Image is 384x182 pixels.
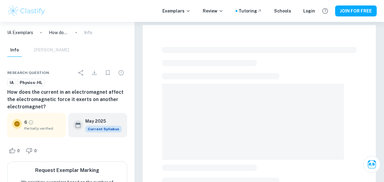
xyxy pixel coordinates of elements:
h6: How does the current in an electromagnet affect the electromagnetic force it exerts on another el... [7,89,127,110]
button: Ask Clai [363,156,380,173]
span: Partially verified [24,126,61,131]
p: Exemplars [162,8,191,14]
span: IA [8,80,16,86]
h6: May 2025 [85,118,117,124]
button: Help and Feedback [320,6,330,16]
div: Like [7,146,23,156]
p: Info [84,29,92,36]
button: JOIN FOR FREE [335,5,377,16]
div: Share [75,67,87,79]
span: 0 [31,148,40,154]
span: Physics-HL [18,80,45,86]
a: Schools [274,8,291,14]
a: IA Exemplars [7,29,33,36]
div: This exemplar is based on the current syllabus. Feel free to refer to it for inspiration/ideas wh... [85,126,122,132]
p: Review [203,8,223,14]
div: Dislike [24,146,40,156]
h6: Request Exemplar Marking [35,167,99,174]
p: 6 [24,119,27,126]
span: 0 [14,148,23,154]
a: Physics-HL [17,79,45,86]
a: Login [303,8,315,14]
div: Download [88,67,100,79]
a: Tutoring [239,8,262,14]
span: Research question [7,70,49,75]
a: Grade partially verified [28,120,34,125]
a: IA [7,79,16,86]
div: Report issue [115,67,127,79]
button: Info [7,44,22,57]
p: How does the current in an electromagnet affect the electromagnetic force it exerts on another el... [49,29,68,36]
span: Current Syllabus [85,126,122,132]
img: Clastify logo [7,5,46,17]
div: Bookmark [102,67,114,79]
